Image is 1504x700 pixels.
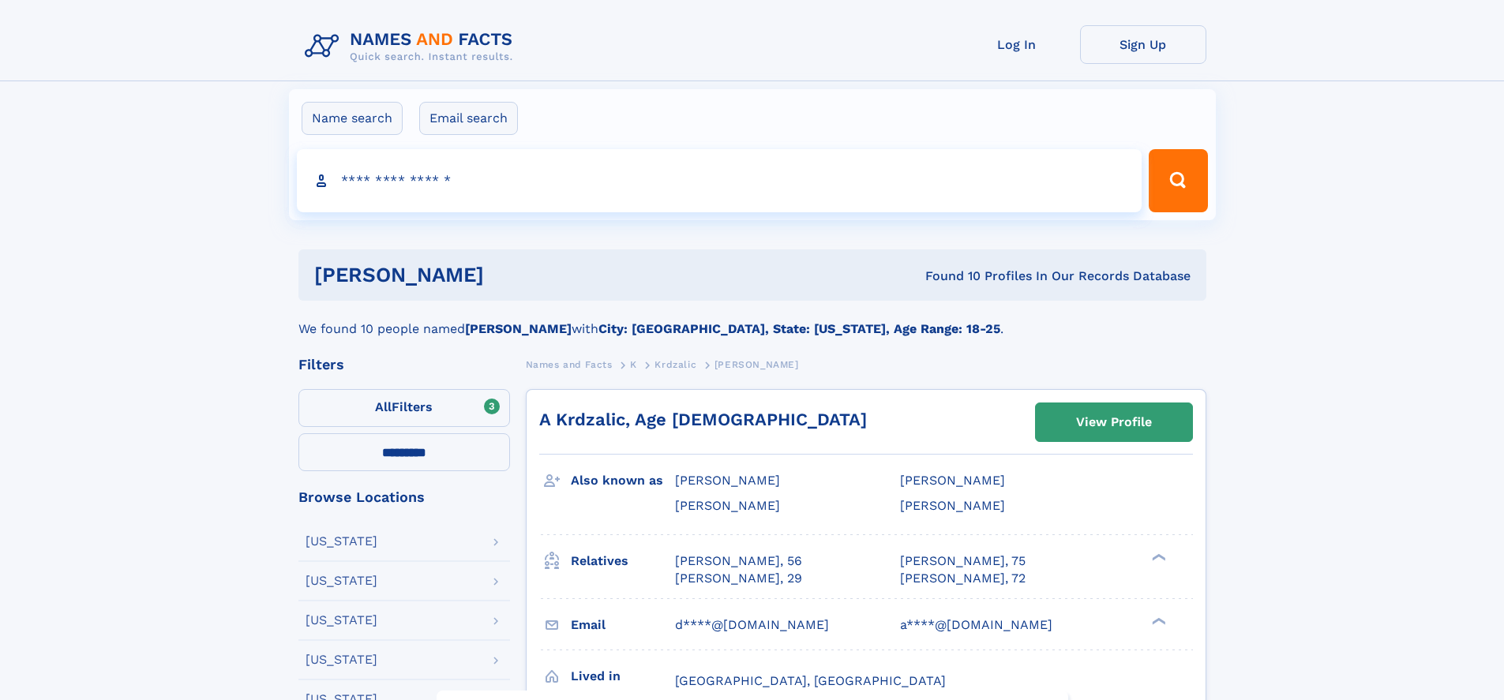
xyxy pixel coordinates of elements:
[1076,404,1152,440] div: View Profile
[1148,616,1167,626] div: ❯
[298,357,510,372] div: Filters
[539,410,867,429] a: A Krdzalic, Age [DEMOGRAPHIC_DATA]
[900,498,1005,513] span: [PERSON_NAME]
[900,570,1026,587] a: [PERSON_NAME], 72
[900,552,1026,570] a: [PERSON_NAME], 75
[419,102,518,135] label: Email search
[900,473,1005,488] span: [PERSON_NAME]
[298,25,526,68] img: Logo Names and Facts
[571,612,675,638] h3: Email
[1080,25,1206,64] a: Sign Up
[306,653,377,666] div: [US_STATE]
[302,102,403,135] label: Name search
[1148,552,1167,562] div: ❯
[675,570,802,587] a: [PERSON_NAME], 29
[675,552,802,570] a: [PERSON_NAME], 56
[375,399,392,414] span: All
[314,265,705,285] h1: [PERSON_NAME]
[714,359,799,370] span: [PERSON_NAME]
[675,673,946,688] span: [GEOGRAPHIC_DATA], [GEOGRAPHIC_DATA]
[654,359,696,370] span: Krdzalic
[526,354,613,374] a: Names and Facts
[571,548,675,575] h3: Relatives
[654,354,696,374] a: Krdzalic
[297,149,1142,212] input: search input
[298,389,510,427] label: Filters
[571,663,675,690] h3: Lived in
[954,25,1080,64] a: Log In
[571,467,675,494] h3: Also known as
[298,490,510,504] div: Browse Locations
[1036,403,1192,441] a: View Profile
[630,359,637,370] span: K
[675,473,780,488] span: [PERSON_NAME]
[704,268,1191,285] div: Found 10 Profiles In Our Records Database
[1149,149,1207,212] button: Search Button
[298,301,1206,339] div: We found 10 people named with .
[306,614,377,627] div: [US_STATE]
[630,354,637,374] a: K
[675,498,780,513] span: [PERSON_NAME]
[465,321,572,336] b: [PERSON_NAME]
[598,321,1000,336] b: City: [GEOGRAPHIC_DATA], State: [US_STATE], Age Range: 18-25
[306,535,377,548] div: [US_STATE]
[306,575,377,587] div: [US_STATE]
